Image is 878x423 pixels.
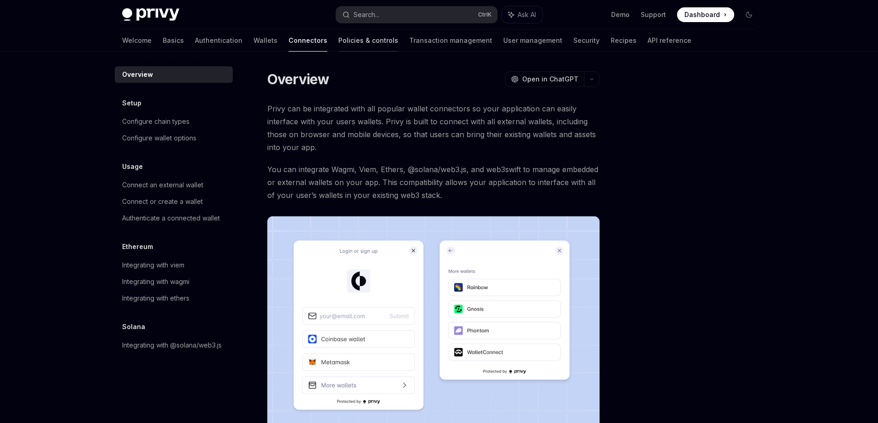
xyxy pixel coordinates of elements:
[354,9,379,20] div: Search...
[253,29,277,52] a: Wallets
[289,29,327,52] a: Connectors
[122,161,143,172] h5: Usage
[122,241,153,252] h5: Ethereum
[522,75,578,84] span: Open in ChatGPT
[122,29,152,52] a: Welcome
[409,29,492,52] a: Transaction management
[611,10,630,19] a: Demo
[115,210,233,226] a: Authenticate a connected wallet
[122,213,220,224] div: Authenticate a connected wallet
[122,69,153,80] div: Overview
[115,193,233,210] a: Connect or create a wallet
[122,133,196,144] div: Configure wallet options
[122,260,184,271] div: Integrating with viem
[573,29,600,52] a: Security
[115,113,233,130] a: Configure chain types
[122,321,145,332] h5: Solana
[115,257,233,273] a: Integrating with viem
[267,163,600,202] span: You can integrate Wagmi, Viem, Ethers, @solana/web3.js, and web3swift to manage embedded or exter...
[115,273,233,290] a: Integrating with wagmi
[122,276,189,287] div: Integrating with wagmi
[505,71,584,87] button: Open in ChatGPT
[115,130,233,146] a: Configure wallet options
[502,6,542,23] button: Ask AI
[267,102,600,154] span: Privy can be integrated with all popular wallet connectors so your application can easily interfa...
[122,116,189,127] div: Configure chain types
[122,340,222,351] div: Integrating with @solana/web3.js
[503,29,562,52] a: User management
[115,290,233,307] a: Integrating with ethers
[478,11,492,18] span: Ctrl K
[267,71,330,87] h1: Overview
[115,177,233,193] a: Connect an external wallet
[648,29,691,52] a: API reference
[122,293,189,304] div: Integrating with ethers
[122,180,203,191] div: Connect an external wallet
[115,337,233,353] a: Integrating with @solana/web3.js
[115,66,233,83] a: Overview
[518,10,536,19] span: Ask AI
[677,7,734,22] a: Dashboard
[122,196,203,207] div: Connect or create a wallet
[338,29,398,52] a: Policies & controls
[742,7,756,22] button: Toggle dark mode
[684,10,720,19] span: Dashboard
[641,10,666,19] a: Support
[122,8,179,21] img: dark logo
[163,29,184,52] a: Basics
[195,29,242,52] a: Authentication
[122,98,141,109] h5: Setup
[336,6,497,23] button: Search...CtrlK
[611,29,636,52] a: Recipes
